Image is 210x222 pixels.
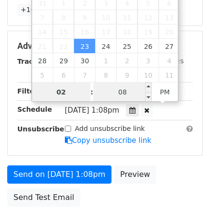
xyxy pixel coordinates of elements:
span: September 27, 2025 [159,39,180,53]
span: September 16, 2025 [74,24,95,39]
span: September 17, 2025 [95,24,116,39]
a: Copy unsubscribe link [65,136,151,145]
span: October 4, 2025 [159,53,180,68]
strong: Schedule [17,105,52,113]
a: Send on [DATE] 1:08pm [7,165,111,184]
strong: Filters [17,87,42,95]
span: October 2, 2025 [116,53,137,68]
span: October 3, 2025 [137,53,159,68]
span: September 9, 2025 [74,10,95,24]
span: [DATE] 1:08pm [65,106,119,115]
span: Click to toggle [152,82,178,102]
span: September 7, 2025 [32,10,53,24]
span: September 13, 2025 [159,10,180,24]
a: Preview [114,165,156,184]
span: October 9, 2025 [116,68,137,82]
span: September 18, 2025 [116,24,137,39]
span: October 1, 2025 [95,53,116,68]
span: September 25, 2025 [116,39,137,53]
span: September 19, 2025 [137,24,159,39]
span: September 22, 2025 [53,39,74,53]
span: September 12, 2025 [137,10,159,24]
span: October 8, 2025 [95,68,116,82]
span: : [90,82,93,102]
span: September 10, 2025 [95,10,116,24]
span: September 14, 2025 [32,24,53,39]
span: September 15, 2025 [53,24,74,39]
iframe: Chat Widget [162,176,210,222]
span: September 11, 2025 [116,10,137,24]
span: September 30, 2025 [74,53,95,68]
span: September 23, 2025 [74,39,95,53]
span: September 8, 2025 [53,10,74,24]
span: September 29, 2025 [53,53,74,68]
input: Hour [32,82,91,102]
strong: Tracking [17,58,49,65]
span: October 10, 2025 [137,68,159,82]
span: September 24, 2025 [95,39,116,53]
label: Add unsubscribe link [75,124,145,134]
input: Minute [93,82,152,102]
span: September 21, 2025 [32,39,53,53]
span: October 5, 2025 [32,68,53,82]
a: Send Test Email [7,188,80,207]
h5: Advanced [17,41,193,51]
span: October 11, 2025 [159,68,180,82]
a: +10 more [17,4,58,16]
span: October 7, 2025 [74,68,95,82]
span: October 6, 2025 [53,68,74,82]
span: September 26, 2025 [137,39,159,53]
span: September 28, 2025 [32,53,53,68]
strong: Unsubscribe [17,125,64,133]
span: September 20, 2025 [159,24,180,39]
